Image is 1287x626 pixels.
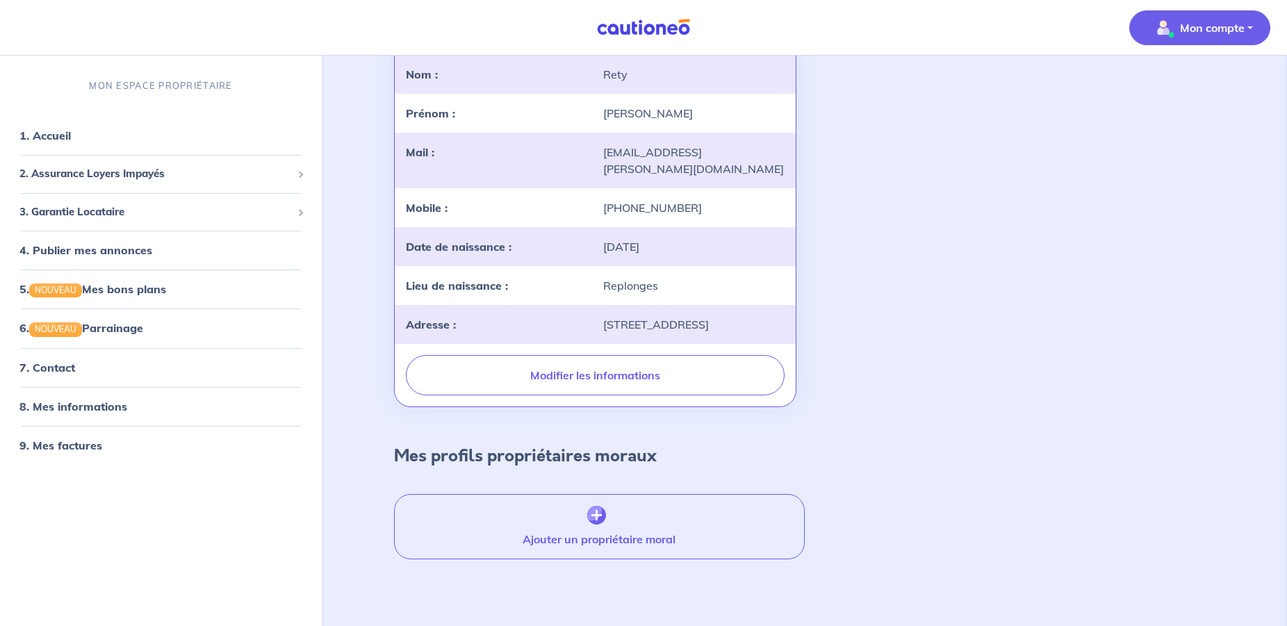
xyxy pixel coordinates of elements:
[19,399,127,413] a: 8. Mes informations
[595,66,792,83] div: Rety
[89,79,232,92] p: MON ESPACE PROPRIÉTAIRE
[6,160,316,188] div: 2. Assurance Loyers Impayés
[394,446,657,466] h4: Mes profils propriétaires moraux
[19,438,102,452] a: 9. Mes factures
[394,494,805,559] button: Ajouter un propriétaire moral
[595,316,792,333] div: [STREET_ADDRESS]
[406,318,456,331] strong: Adresse :
[19,360,75,374] a: 7. Contact
[19,204,292,220] span: 3. Garantie Locataire
[6,353,316,381] div: 7. Contact
[595,105,792,122] div: [PERSON_NAME]
[6,314,316,342] div: 6.NOUVEAUParrainage
[406,67,438,81] strong: Nom :
[1129,10,1270,45] button: illu_account_valid_menu.svgMon compte
[595,277,792,294] div: Replonges
[406,279,508,293] strong: Lieu de naissance :
[406,201,448,215] strong: Mobile :
[595,238,792,255] div: [DATE]
[406,240,511,254] strong: Date de naissance :
[406,106,455,120] strong: Prénom :
[19,129,71,142] a: 1. Accueil
[6,122,316,149] div: 1. Accueil
[6,198,316,225] div: 3. Garantie Locataire
[6,431,316,459] div: 9. Mes factures
[595,199,792,216] div: [PHONE_NUMBER]
[6,275,316,303] div: 5.NOUVEAUMes bons plans
[1152,17,1174,39] img: illu_account_valid_menu.svg
[19,282,166,296] a: 5.NOUVEAUMes bons plans
[6,392,316,420] div: 8. Mes informations
[595,144,792,177] div: [EMAIL_ADDRESS][PERSON_NAME][DOMAIN_NAME]
[19,166,292,182] span: 2. Assurance Loyers Impayés
[406,145,434,159] strong: Mail :
[591,19,696,36] img: Cautioneo
[19,321,143,335] a: 6.NOUVEAUParrainage
[587,506,606,525] img: createProprietor
[406,355,785,395] button: Modifier les informations
[6,236,316,264] div: 4. Publier mes annonces
[1180,19,1245,36] p: Mon compte
[19,243,152,257] a: 4. Publier mes annonces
